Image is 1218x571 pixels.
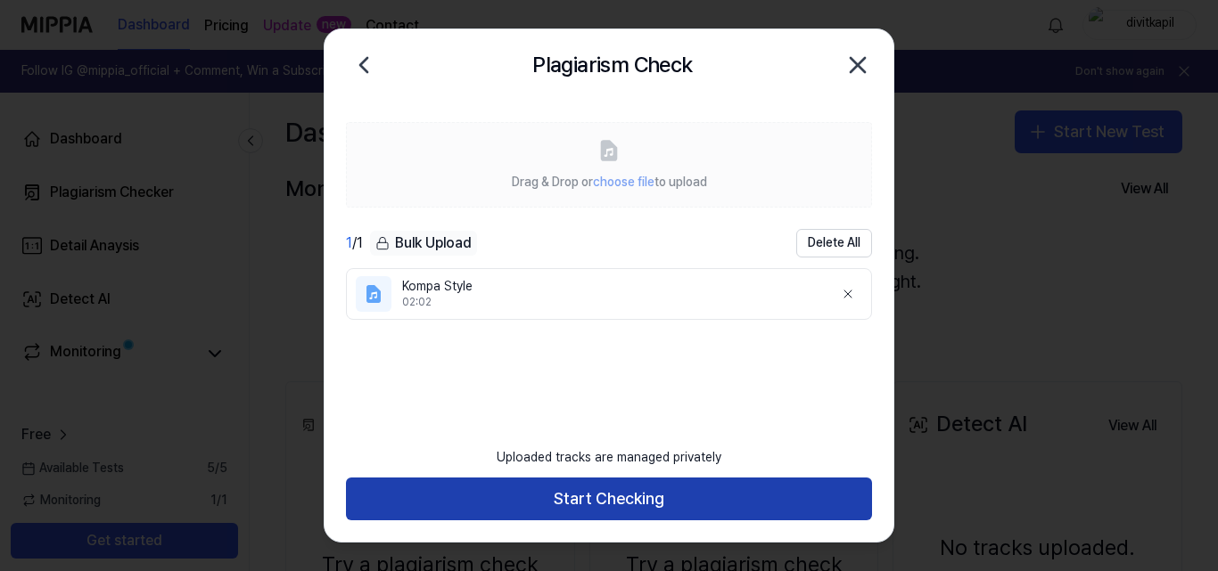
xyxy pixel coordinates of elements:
[370,231,477,256] div: Bulk Upload
[486,438,732,477] div: Uploaded tracks are managed privately
[593,175,654,189] span: choose file
[402,295,819,310] div: 02:02
[512,175,707,189] span: Drag & Drop or to upload
[796,229,872,257] button: Delete All
[346,232,363,254] div: / 1
[346,234,352,251] span: 1
[346,477,872,520] button: Start Checking
[532,48,692,82] h2: Plagiarism Check
[370,231,477,257] button: Bulk Upload
[402,278,819,296] div: Kompa Style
